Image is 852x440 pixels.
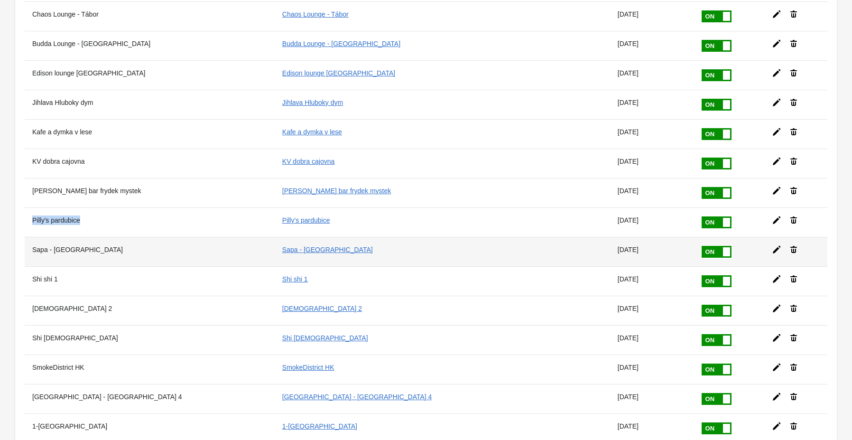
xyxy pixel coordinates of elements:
th: KV dobra cajovna [25,149,275,178]
a: Budda Lounge - [GEOGRAPHIC_DATA] [282,40,400,47]
td: [DATE] [610,296,693,325]
a: Shi shi 1 [282,275,308,283]
th: [GEOGRAPHIC_DATA] - [GEOGRAPHIC_DATA] 4 [25,384,275,413]
a: KV dobra cajovna [282,158,335,165]
a: 1-[GEOGRAPHIC_DATA] [282,422,357,430]
td: [DATE] [610,325,693,355]
td: [DATE] [610,119,693,149]
td: [DATE] [610,178,693,207]
td: [DATE] [610,31,693,60]
th: Shi [DEMOGRAPHIC_DATA] [25,325,275,355]
td: [DATE] [610,237,693,266]
a: [GEOGRAPHIC_DATA] - [GEOGRAPHIC_DATA] 4 [282,393,432,401]
td: [DATE] [610,384,693,413]
th: Budda Lounge - [GEOGRAPHIC_DATA] [25,31,275,60]
a: [PERSON_NAME] bar frydek mystek [282,187,391,195]
a: Shi [DEMOGRAPHIC_DATA] [282,334,368,342]
a: Jihlava Hluboky dym [282,99,343,106]
th: Kafe a dymka v lese [25,119,275,149]
td: [DATE] [610,149,693,178]
th: [DEMOGRAPHIC_DATA] 2 [25,296,275,325]
th: SmokeDistrict HK [25,355,275,384]
th: Shi shi 1 [25,266,275,296]
th: Jihlava Hluboky dym [25,90,275,119]
td: [DATE] [610,207,693,237]
a: Chaos Lounge - Tábor [282,10,349,18]
th: Sapa - [GEOGRAPHIC_DATA] [25,237,275,266]
a: Kafe a dymka v lese [282,128,342,136]
th: Chaos Lounge - Tábor [25,1,275,31]
td: [DATE] [610,60,693,90]
th: Edison lounge [GEOGRAPHIC_DATA] [25,60,275,90]
th: Pilly's pardubice [25,207,275,237]
td: [DATE] [610,1,693,31]
a: Pilly's pardubice [282,216,330,224]
a: Sapa - [GEOGRAPHIC_DATA] [282,246,373,253]
td: [DATE] [610,266,693,296]
th: [PERSON_NAME] bar frydek mystek [25,178,275,207]
a: Edison lounge [GEOGRAPHIC_DATA] [282,69,395,77]
td: [DATE] [610,355,693,384]
td: [DATE] [610,90,693,119]
a: [DEMOGRAPHIC_DATA] 2 [282,305,362,312]
a: SmokeDistrict HK [282,364,334,371]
